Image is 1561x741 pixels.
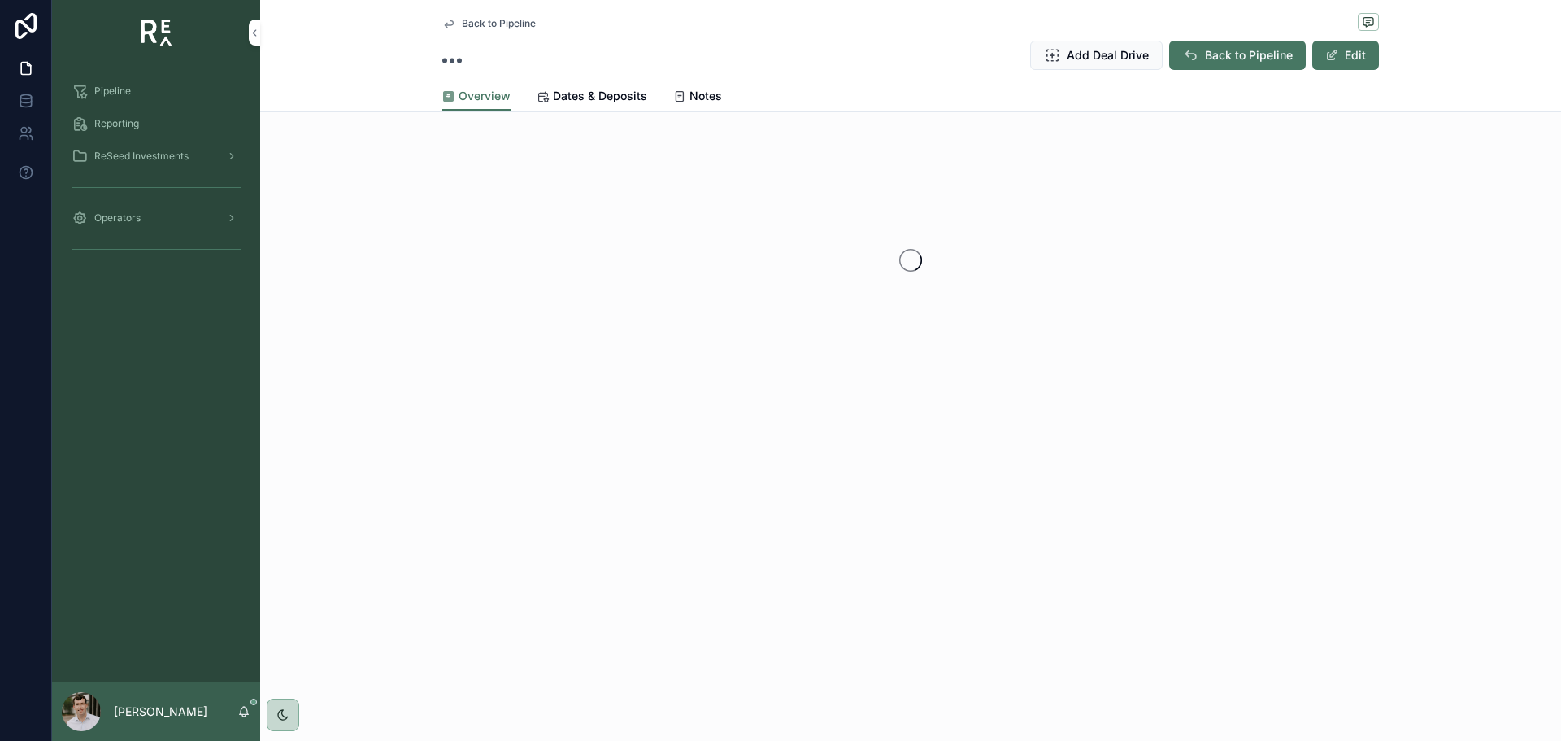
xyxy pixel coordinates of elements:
[62,203,250,233] a: Operators
[673,81,722,114] a: Notes
[462,17,536,30] span: Back to Pipeline
[442,81,511,112] a: Overview
[94,211,141,224] span: Operators
[442,17,536,30] a: Back to Pipeline
[141,20,172,46] img: App logo
[62,76,250,106] a: Pipeline
[52,65,260,283] div: scrollable content
[537,81,647,114] a: Dates & Deposits
[94,117,139,130] span: Reporting
[1169,41,1306,70] button: Back to Pipeline
[114,704,207,720] p: [PERSON_NAME]
[1312,41,1379,70] button: Edit
[1067,47,1149,63] span: Add Deal Drive
[689,88,722,104] span: Notes
[94,150,189,163] span: ReSeed Investments
[553,88,647,104] span: Dates & Deposits
[459,88,511,104] span: Overview
[1030,41,1163,70] button: Add Deal Drive
[94,85,131,98] span: Pipeline
[1205,47,1293,63] span: Back to Pipeline
[62,109,250,138] a: Reporting
[62,142,250,171] a: ReSeed Investments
